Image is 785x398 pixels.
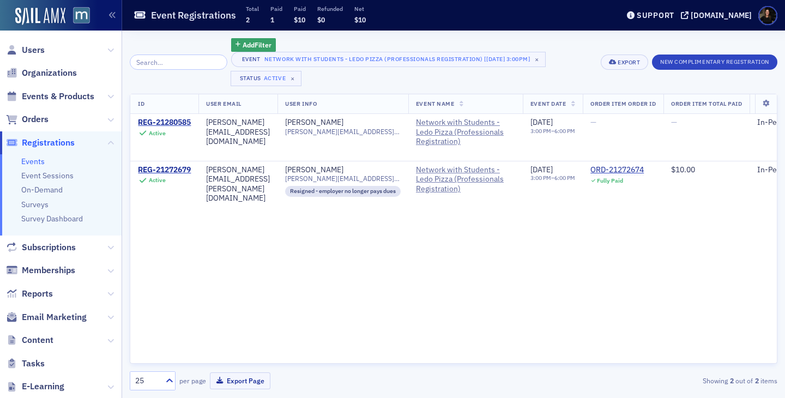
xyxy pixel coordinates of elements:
[206,100,241,107] span: User Email
[6,334,53,346] a: Content
[530,100,566,107] span: Event Date
[596,177,623,184] div: Fully Paid
[285,100,317,107] span: User Info
[6,264,75,276] a: Memberships
[6,311,87,323] a: Email Marketing
[138,165,191,175] a: REG-21272679
[354,15,366,24] span: $10
[6,242,76,254] a: Subscriptions
[530,174,551,182] time: 3:00 PM
[21,171,74,180] a: Event Sessions
[22,334,53,346] span: Content
[22,91,94,102] span: Events & Products
[416,100,454,107] span: Event Name
[532,55,542,64] span: ×
[21,214,83,224] a: Survey Dashboard
[6,91,94,102] a: Events & Products
[285,128,401,136] span: [PERSON_NAME][EMAIL_ADDRESS][DOMAIN_NAME]
[231,52,546,67] button: EventNetwork with Students - Ledo Pizza (Professionals Registration) [[DATE] 3:00pm]×
[294,15,305,24] span: $10
[671,165,695,174] span: $10.00
[6,381,64,393] a: E-Learning
[601,55,648,70] button: Export
[22,311,87,323] span: Email Marketing
[681,11,756,19] button: [DOMAIN_NAME]
[530,174,575,182] div: –
[416,118,515,147] a: Network with Students - Ledo Pizza (Professionals Registration)
[590,117,596,127] span: —
[138,100,144,107] span: ID
[671,100,742,107] span: Order Item Total Paid
[317,15,325,24] span: $0
[691,10,752,20] div: [DOMAIN_NAME]
[22,113,49,125] span: Orders
[317,5,343,13] p: Refunded
[6,67,77,79] a: Organizations
[6,358,45,370] a: Tasks
[288,74,298,83] span: ×
[530,127,551,135] time: 3:00 PM
[246,15,250,24] span: 2
[590,100,656,107] span: Order Item Order ID
[151,9,236,22] h1: Event Registrations
[285,186,401,197] div: Resigned - employer no longer pays dues
[15,8,65,25] a: SailAMX
[285,174,401,183] span: [PERSON_NAME][EMAIL_ADDRESS][PERSON_NAME][DOMAIN_NAME]
[206,165,270,203] div: [PERSON_NAME][EMAIL_ADDRESS][PERSON_NAME][DOMAIN_NAME]
[354,5,366,13] p: Net
[285,165,343,175] a: [PERSON_NAME]
[554,174,575,182] time: 6:00 PM
[243,40,271,50] span: Add Filter
[246,5,259,13] p: Total
[231,71,301,86] button: StatusActive×
[753,376,760,385] strong: 2
[671,117,677,127] span: —
[618,59,640,65] div: Export
[6,288,53,300] a: Reports
[728,376,735,385] strong: 2
[22,358,45,370] span: Tasks
[264,75,286,82] div: Active
[210,372,270,389] button: Export Page
[148,130,165,137] div: Active
[130,55,227,70] input: Search…
[135,375,159,387] div: 25
[206,118,270,147] div: [PERSON_NAME][EMAIL_ADDRESS][DOMAIN_NAME]
[554,127,575,135] time: 6:00 PM
[22,242,76,254] span: Subscriptions
[22,264,75,276] span: Memberships
[652,55,777,70] button: New Complimentary Registration
[231,38,276,52] button: AddFilter
[758,6,777,25] span: Profile
[179,376,206,385] label: per page
[148,177,165,184] div: Active
[6,44,45,56] a: Users
[65,7,90,26] a: View Homepage
[652,56,777,66] a: New Complimentary Registration
[21,200,49,209] a: Surveys
[138,118,191,128] a: REG-21280585
[569,376,777,385] div: Showing out of items
[637,10,674,20] div: Support
[285,118,343,128] a: [PERSON_NAME]
[264,53,530,64] div: Network with Students - Ledo Pizza (Professionals Registration) [[DATE] 3:00pm]
[590,165,644,175] a: ORD-21272674
[22,44,45,56] span: Users
[530,128,575,135] div: –
[239,75,262,82] div: Status
[6,137,75,149] a: Registrations
[294,5,306,13] p: Paid
[530,117,553,127] span: [DATE]
[22,137,75,149] span: Registrations
[416,165,515,194] a: Network with Students - Ledo Pizza (Professionals Registration)
[6,113,49,125] a: Orders
[22,381,64,393] span: E-Learning
[530,165,553,174] span: [DATE]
